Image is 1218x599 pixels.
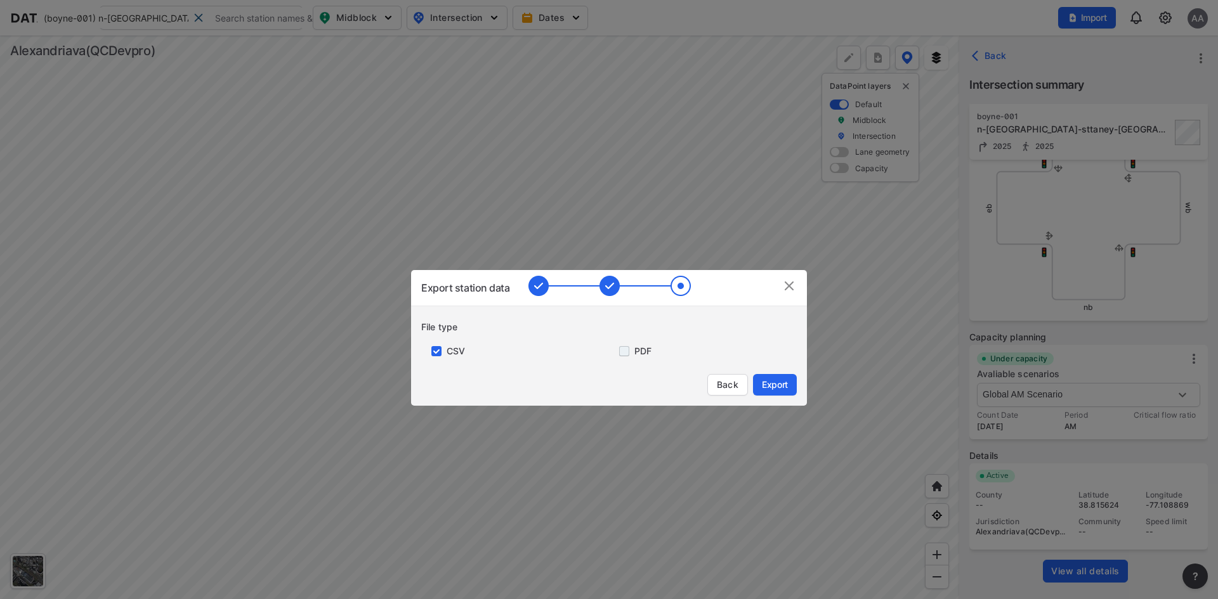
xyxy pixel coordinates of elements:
div: Export station data [421,280,509,295]
label: CSV [447,345,465,357]
label: PDF [634,345,652,357]
button: Export [753,374,797,396]
button: Back [707,374,748,396]
img: IvGo9hDFjq0U70AQfCTEoVEAFwAAAAASUVORK5CYII= [782,278,797,293]
span: Back [716,378,740,391]
img: 1r8AAAAASUVORK5CYII= [528,276,691,296]
span: Export [761,378,789,391]
div: File type [421,321,807,333]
